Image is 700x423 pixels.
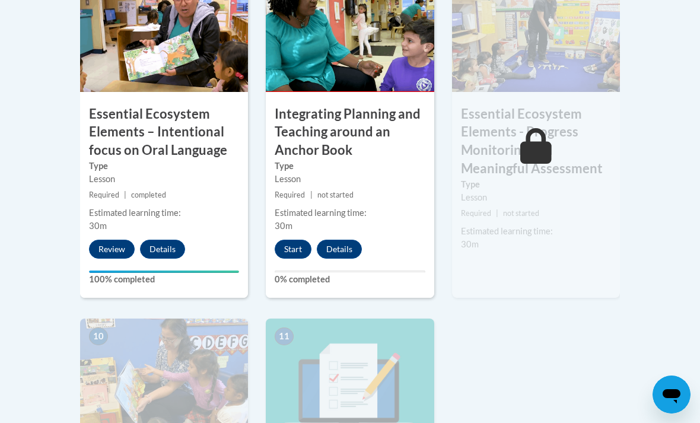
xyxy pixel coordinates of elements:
span: Required [89,190,119,199]
span: | [310,190,313,199]
span: | [124,190,126,199]
span: 30m [275,221,292,231]
span: Required [461,209,491,218]
div: Lesson [89,173,239,186]
button: Start [275,240,311,259]
span: 30m [461,239,479,249]
div: Lesson [461,191,611,204]
label: 0% completed [275,273,425,286]
label: Type [461,178,611,191]
span: 10 [89,327,108,345]
iframe: Button to launch messaging window [653,376,691,414]
div: Estimated learning time: [461,225,611,238]
div: Estimated learning time: [275,206,425,220]
span: Required [275,190,305,199]
button: Details [140,240,185,259]
span: | [496,209,498,218]
span: completed [131,190,166,199]
label: 100% completed [89,273,239,286]
label: Type [89,160,239,173]
button: Details [317,240,362,259]
div: Lesson [275,173,425,186]
span: not started [317,190,354,199]
h3: Integrating Planning and Teaching around an Anchor Book [266,105,434,160]
div: Your progress [89,271,239,273]
h3: Essential Ecosystem Elements – Intentional focus on Oral Language [80,105,248,160]
button: Review [89,240,135,259]
h3: Essential Ecosystem Elements - Progress Monitoring and Meaningful Assessment [452,105,620,178]
label: Type [275,160,425,173]
div: Estimated learning time: [89,206,239,220]
span: 30m [89,221,107,231]
span: 11 [275,327,294,345]
span: not started [503,209,539,218]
